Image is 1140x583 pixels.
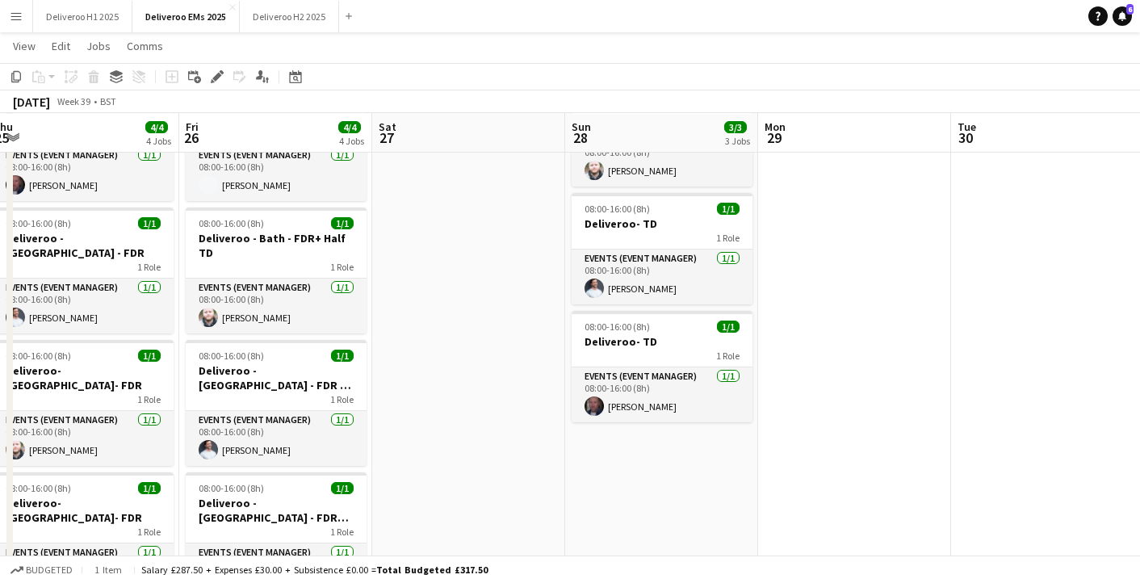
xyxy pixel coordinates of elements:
[141,564,488,576] div: Salary £287.50 + Expenses £30.00 + Subsistence £0.00 =
[138,482,161,494] span: 1/1
[137,261,161,273] span: 1 Role
[6,482,71,494] span: 08:00-16:00 (8h)
[86,39,111,53] span: Jobs
[572,311,752,422] app-job-card: 08:00-16:00 (8h)1/1Deliveroo- TD1 RoleEvents (Event Manager)1/108:00-16:00 (8h)[PERSON_NAME]
[138,350,161,362] span: 1/1
[137,393,161,405] span: 1 Role
[45,36,77,57] a: Edit
[331,217,354,229] span: 1/1
[376,564,488,576] span: Total Budgeted £317.50
[183,128,199,147] span: 26
[240,1,339,32] button: Deliveroo H2 2025
[1113,6,1132,26] a: 6
[331,350,354,362] span: 1/1
[955,128,976,147] span: 30
[186,496,367,525] h3: Deliveroo - [GEOGRAPHIC_DATA] - FDR+ Half TD
[765,120,786,134] span: Mon
[186,340,367,466] app-job-card: 08:00-16:00 (8h)1/1Deliveroo - [GEOGRAPHIC_DATA] - FDR + Half TD1 RoleEvents (Event Manager)1/108...
[725,135,750,147] div: 3 Jobs
[26,564,73,576] span: Budgeted
[120,36,170,57] a: Comms
[338,121,361,133] span: 4/4
[569,128,591,147] span: 28
[145,121,168,133] span: 4/4
[339,135,364,147] div: 4 Jobs
[716,350,740,362] span: 1 Role
[100,95,116,107] div: BST
[89,564,128,576] span: 1 item
[330,261,354,273] span: 1 Role
[6,36,42,57] a: View
[717,203,740,215] span: 1/1
[572,120,591,134] span: Sun
[186,279,367,333] app-card-role: Events (Event Manager)1/108:00-16:00 (8h)[PERSON_NAME]
[138,217,161,229] span: 1/1
[13,39,36,53] span: View
[186,363,367,392] h3: Deliveroo - [GEOGRAPHIC_DATA] - FDR + Half TD
[572,367,752,422] app-card-role: Events (Event Manager)1/108:00-16:00 (8h)[PERSON_NAME]
[13,94,50,110] div: [DATE]
[53,95,94,107] span: Week 39
[132,1,240,32] button: Deliveroo EMs 2025
[199,482,264,494] span: 08:00-16:00 (8h)
[199,350,264,362] span: 08:00-16:00 (8h)
[572,250,752,304] app-card-role: Events (Event Manager)1/108:00-16:00 (8h)[PERSON_NAME]
[52,39,70,53] span: Edit
[716,232,740,244] span: 1 Role
[199,217,264,229] span: 08:00-16:00 (8h)
[330,526,354,538] span: 1 Role
[127,39,163,53] span: Comms
[186,146,367,201] app-card-role: Events (Event Manager)1/108:00-16:00 (8h)[PERSON_NAME]
[762,128,786,147] span: 29
[379,120,396,134] span: Sat
[80,36,117,57] a: Jobs
[724,121,747,133] span: 3/3
[717,321,740,333] span: 1/1
[572,216,752,231] h3: Deliveroo- TD
[330,393,354,405] span: 1 Role
[6,217,71,229] span: 08:00-16:00 (8h)
[186,120,199,134] span: Fri
[376,128,396,147] span: 27
[146,135,171,147] div: 4 Jobs
[186,208,367,333] app-job-card: 08:00-16:00 (8h)1/1Deliveroo - Bath - FDR+ Half TD1 RoleEvents (Event Manager)1/108:00-16:00 (8h)...
[8,561,75,579] button: Budgeted
[1126,4,1134,15] span: 6
[585,321,650,333] span: 08:00-16:00 (8h)
[186,231,367,260] h3: Deliveroo - Bath - FDR+ Half TD
[33,1,132,32] button: Deliveroo H1 2025
[186,411,367,466] app-card-role: Events (Event Manager)1/108:00-16:00 (8h)[PERSON_NAME]
[137,526,161,538] span: 1 Role
[585,203,650,215] span: 08:00-16:00 (8h)
[958,120,976,134] span: Tue
[572,193,752,304] app-job-card: 08:00-16:00 (8h)1/1Deliveroo- TD1 RoleEvents (Event Manager)1/108:00-16:00 (8h)[PERSON_NAME]
[6,350,71,362] span: 08:00-16:00 (8h)
[572,132,752,187] app-card-role: Events (Event Manager)1/108:00-16:00 (8h)[PERSON_NAME]
[572,334,752,349] h3: Deliveroo- TD
[331,482,354,494] span: 1/1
